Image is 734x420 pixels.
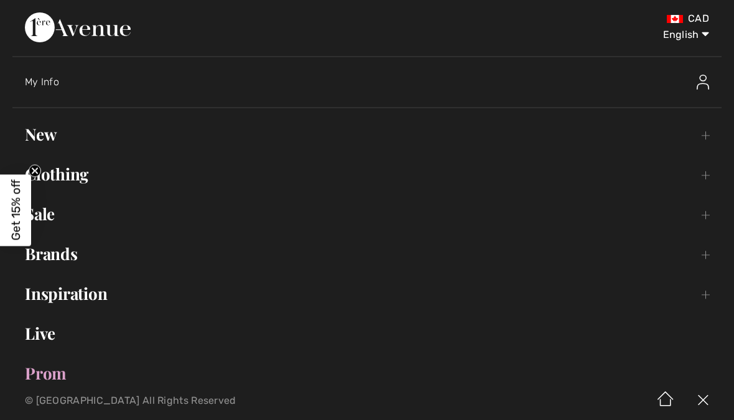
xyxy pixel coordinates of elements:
[25,396,431,405] p: © [GEOGRAPHIC_DATA] All Rights Reserved
[9,180,23,241] span: Get 15% off
[12,240,722,268] a: Brands
[12,200,722,228] a: Sale
[697,75,709,90] img: My Info
[25,76,59,88] span: My Info
[12,360,722,387] a: Prom
[25,62,722,102] a: My InfoMy Info
[12,320,722,347] a: Live
[647,381,684,420] img: Home
[684,381,722,420] img: X
[432,12,709,25] div: CAD
[25,12,131,42] img: 1ère Avenue
[12,161,722,188] a: Clothing
[29,164,41,177] button: Close teaser
[12,280,722,307] a: Inspiration
[12,121,722,148] a: New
